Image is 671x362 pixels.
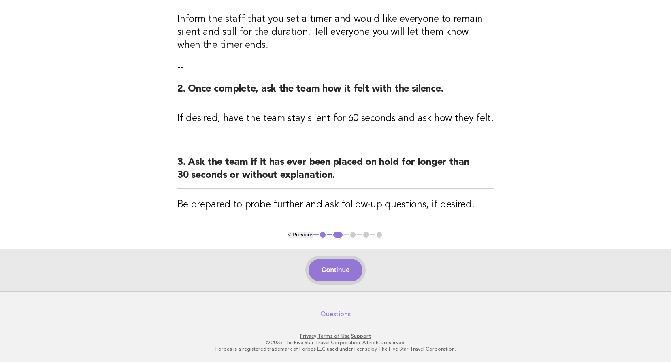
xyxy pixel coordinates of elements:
[288,232,313,238] button: < Previous
[88,333,584,339] p: · ·
[177,156,494,189] h2: 3. Ask the team if it has ever been placed on hold for longer than 30 seconds or without explanat...
[332,231,344,239] button: 2
[177,83,494,102] h2: 2. Once complete, ask the team how it felt with the silence.
[88,339,584,346] p: © 2025 The Five Star Travel Corporation. All rights reserved.
[309,259,362,281] button: Continue
[317,333,350,339] a: Terms of Use
[177,13,494,52] h3: Inform the staff that you set a timer and would like everyone to remain silent and still for the ...
[177,62,494,73] p: --
[177,135,494,146] p: --
[319,231,327,239] button: 1
[177,198,494,211] h3: Be prepared to probe further and ask follow-up questions, if desired.
[320,310,351,318] a: Questions
[300,333,316,339] a: Privacy
[351,333,371,339] a: Support
[88,346,584,352] p: Forbes is a registered trademark of Forbes LLC used under license by The Five Star Travel Corpora...
[177,112,494,125] h3: If desired, have the team stay silent for 60 seconds and ask how they felt.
